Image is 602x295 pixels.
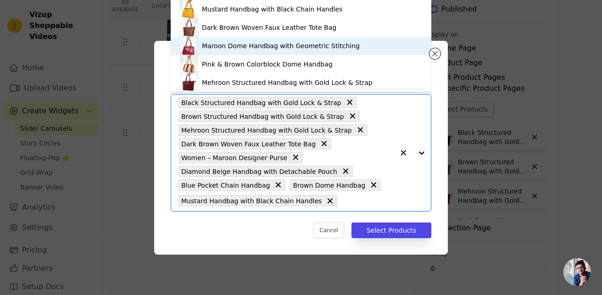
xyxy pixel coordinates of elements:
[202,78,373,87] div: Mehroon Structured Handbag with Gold Lock & Strap
[181,125,352,135] span: Mehroon Structured Handbag with Gold Lock & Strap
[351,223,431,238] button: Select Products
[563,258,591,286] div: Open chat
[181,166,337,177] span: Diamond Beige Handbag with Detachable Pouch
[180,55,198,73] img: product thumbnail
[181,139,316,149] span: Dark Brown Woven Faux Leather Tote Bag
[293,180,365,190] span: Brown Dome Handbag
[181,97,341,108] span: Black Structured Handbag with Gold Lock & Strap
[181,195,322,206] span: Mustard Handbag with Black Chain Handles
[181,180,270,190] span: Blue Pocket Chain Handbag
[181,152,287,163] span: Women – Maroon Designer Purse
[202,5,342,14] div: Mustard Handbag with Black Chain Handles
[181,111,344,122] span: Brown Structured Handbag with Gold Lock & Strap
[180,37,198,55] img: product thumbnail
[429,48,440,59] button: Close modal
[313,223,344,238] button: Cancel
[180,73,198,92] img: product thumbnail
[202,60,333,69] div: Pink & Brown Colorblock Dome Handbag
[180,18,198,37] img: product thumbnail
[202,41,360,50] div: Maroon Dome Handbag with Geometric Stitching
[202,23,336,32] div: Dark Brown Woven Faux Leather Tote Bag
